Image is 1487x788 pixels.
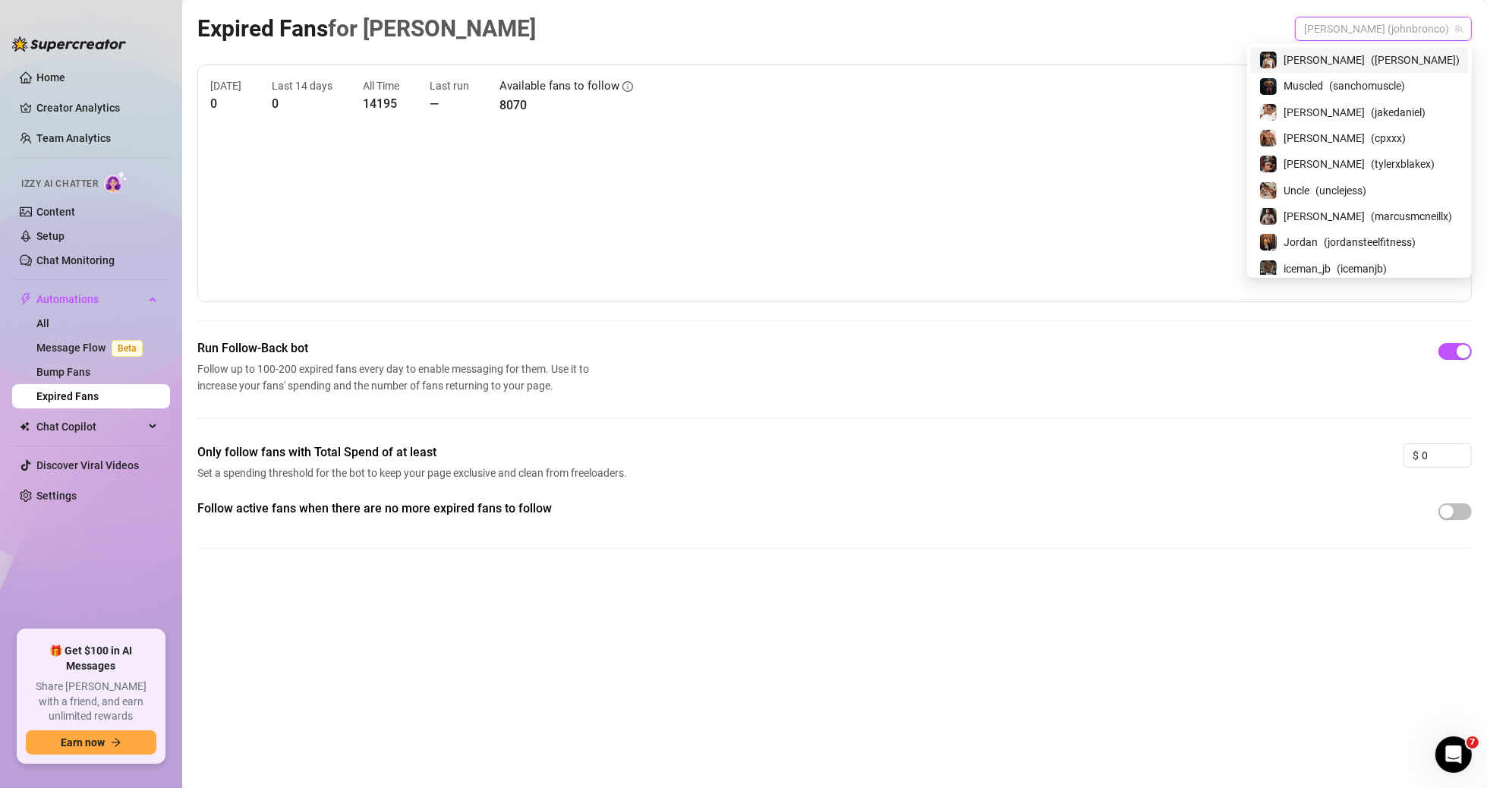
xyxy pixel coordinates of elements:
span: ( jakedaniel ) [1371,104,1426,121]
img: Chris [1260,52,1277,68]
span: Follow up to 100-200 expired fans every day to enable messaging for them. Use it to increase your... [197,361,595,394]
a: Chat Monitoring [36,254,115,266]
span: info-circle [622,81,633,92]
a: Team Analytics [36,132,111,144]
img: Jake [1260,104,1277,121]
img: Chat Copilot [20,421,30,432]
article: Last 14 days [272,77,332,94]
a: Bump Fans [36,366,90,378]
a: All [36,317,49,329]
a: Message FlowBeta [36,342,149,354]
a: Setup [36,230,65,242]
span: 🎁 Get $100 in AI Messages [26,644,156,673]
span: [PERSON_NAME] [1284,104,1365,121]
article: Last run [430,77,469,94]
span: [PERSON_NAME] [1284,208,1365,225]
a: Settings [36,490,77,502]
img: Tyler [1260,156,1277,172]
span: Chat Copilot [36,414,144,439]
a: Discover Viral Videos [36,459,139,471]
article: 8070 [499,96,633,115]
a: Home [36,71,65,84]
img: Jordan [1260,234,1277,251]
span: ( cpxxx ) [1371,130,1406,147]
img: Muscled [1260,78,1277,95]
span: Earn now [61,736,105,749]
span: John (johnbronco) [1304,17,1463,40]
span: [PERSON_NAME] [1284,130,1365,147]
span: Follow active fans when there are no more expired fans to follow [197,500,632,518]
span: ( sanchomuscle ) [1329,77,1405,94]
a: Creator Analytics [36,96,158,120]
span: ( marcusmcneillx ) [1371,208,1452,225]
span: Beta [112,340,143,357]
article: All Time [363,77,399,94]
img: iceman_jb [1260,260,1277,277]
span: team [1454,24,1463,33]
span: ( tylerxblakex ) [1371,156,1435,172]
img: David [1260,130,1277,147]
span: Jordan [1284,234,1318,251]
a: Expired Fans [36,390,99,402]
article: [DATE] [210,77,241,94]
article: Available fans to follow [499,77,619,96]
article: 14195 [363,94,399,113]
span: thunderbolt [20,293,32,305]
span: [PERSON_NAME] [1284,156,1365,172]
img: Marcus [1260,208,1277,225]
img: Uncle [1260,182,1277,199]
img: logo-BBDzfeDw.svg [12,36,126,52]
span: Muscled [1284,77,1323,94]
span: arrow-right [111,737,121,748]
span: 7 [1467,736,1479,749]
span: ( unclejess ) [1315,182,1366,199]
span: Set a spending threshold for the bot to keep your page exclusive and clean from freeloaders. [197,465,632,481]
a: Content [36,206,75,218]
input: 0.00 [1422,444,1471,467]
span: [PERSON_NAME] [1284,52,1365,68]
span: iceman_jb [1284,260,1331,277]
span: ( [PERSON_NAME] ) [1371,52,1460,68]
article: Expired Fans [197,11,536,46]
span: Share [PERSON_NAME] with a friend, and earn unlimited rewards [26,679,156,724]
span: Run Follow-Back bot [197,339,595,358]
span: Uncle [1284,182,1309,199]
span: Izzy AI Chatter [21,177,98,191]
article: 0 [210,94,241,113]
span: ( jordansteelfitness ) [1324,234,1416,251]
article: 0 [272,94,332,113]
span: Automations [36,287,144,311]
iframe: Intercom live chat [1435,736,1472,773]
img: AI Chatter [104,171,128,193]
span: for [PERSON_NAME] [328,15,536,42]
span: ( icemanjb ) [1337,260,1387,277]
button: Earn nowarrow-right [26,730,156,755]
span: Only follow fans with Total Spend of at least [197,443,632,462]
article: — [430,94,469,113]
